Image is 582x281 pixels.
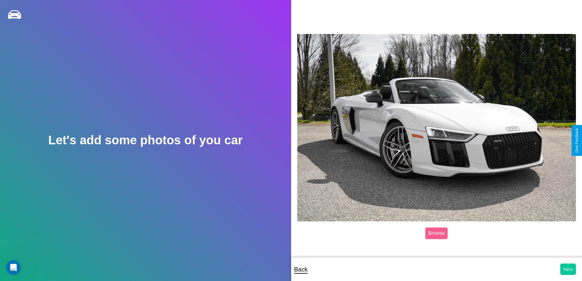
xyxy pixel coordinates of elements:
[294,264,308,275] p: Back
[425,227,448,239] label: Browse
[48,133,243,147] h2: Let's add some photos of you car
[560,264,576,275] button: Next
[6,260,21,275] iframe: Intercom live chat
[575,128,579,153] div: Give Feedback
[297,34,576,221] img: posted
